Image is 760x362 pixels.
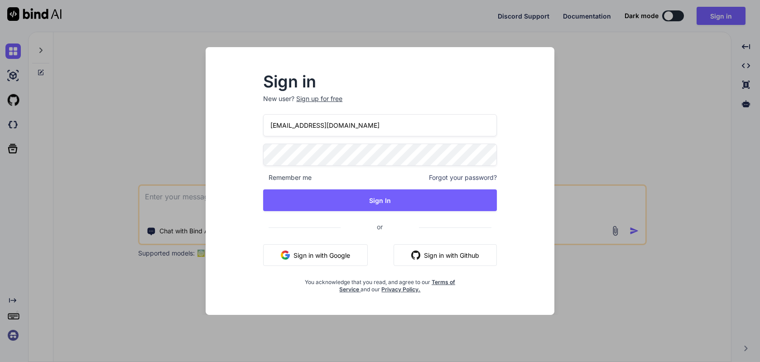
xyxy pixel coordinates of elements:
input: Login or Email [263,114,497,136]
button: Sign in with Google [263,244,368,266]
button: Sign in with Github [394,244,497,266]
h2: Sign in [263,74,497,89]
span: or [341,216,419,238]
img: github [411,251,420,260]
span: Remember me [263,173,312,182]
img: google [281,251,290,260]
span: Forgot your password? [429,173,497,182]
p: New user? [263,94,497,114]
a: Privacy Policy. [381,286,420,293]
button: Sign In [263,189,497,211]
div: You acknowledge that you read, and agree to our and our [302,273,458,293]
a: Terms of Service [339,279,455,293]
div: Sign up for free [296,94,342,103]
